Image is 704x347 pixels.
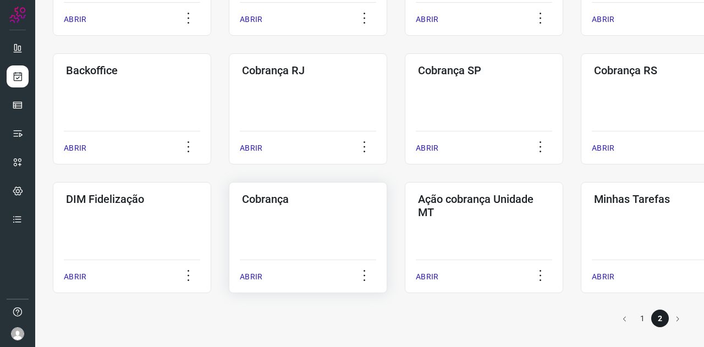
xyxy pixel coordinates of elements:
[416,14,438,25] p: ABRIR
[240,14,262,25] p: ABRIR
[651,310,669,327] li: page 2
[669,310,686,327] button: Go to next page
[416,271,438,283] p: ABRIR
[592,271,614,283] p: ABRIR
[64,14,86,25] p: ABRIR
[66,64,198,77] h3: Backoffice
[9,7,26,23] img: Logo
[64,142,86,154] p: ABRIR
[242,64,374,77] h3: Cobrança RJ
[11,327,24,340] img: avatar-user-boy.jpg
[592,14,614,25] p: ABRIR
[240,142,262,154] p: ABRIR
[64,271,86,283] p: ABRIR
[416,142,438,154] p: ABRIR
[418,192,550,219] h3: Ação cobrança Unidade MT
[418,64,550,77] h3: Cobrança SP
[242,192,374,206] h3: Cobrança
[66,192,198,206] h3: DIM Fidelização
[592,142,614,154] p: ABRIR
[634,310,651,327] li: page 1
[616,310,634,327] button: Go to previous page
[240,271,262,283] p: ABRIR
